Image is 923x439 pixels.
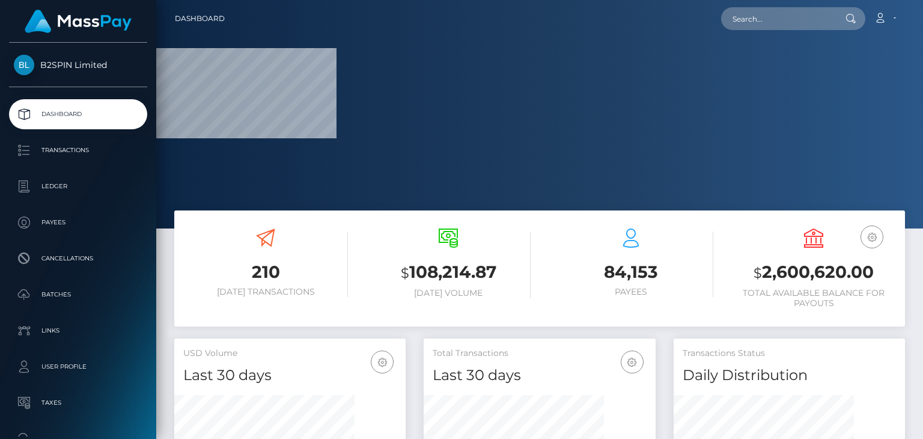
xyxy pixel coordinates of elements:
[14,322,142,340] p: Links
[721,7,834,30] input: Search...
[25,10,132,33] img: MassPay Logo
[731,288,896,309] h6: Total Available Balance for Payouts
[183,365,397,386] h4: Last 30 days
[9,244,147,274] a: Cancellations
[9,171,147,201] a: Ledger
[14,141,142,159] p: Transactions
[401,265,409,281] small: $
[175,6,225,31] a: Dashboard
[9,352,147,382] a: User Profile
[549,287,713,297] h6: Payees
[14,55,34,75] img: B2SPIN Limited
[683,365,896,386] h4: Daily Distribution
[183,287,348,297] h6: [DATE] Transactions
[366,288,531,298] h6: [DATE] Volume
[14,105,142,123] p: Dashboard
[9,60,147,70] span: B2SPIN Limited
[433,365,646,386] h4: Last 30 days
[14,250,142,268] p: Cancellations
[731,260,896,285] h3: 2,600,620.00
[9,135,147,165] a: Transactions
[754,265,762,281] small: $
[9,316,147,346] a: Links
[14,177,142,195] p: Ledger
[14,358,142,376] p: User Profile
[9,388,147,418] a: Taxes
[183,348,397,360] h5: USD Volume
[9,207,147,238] a: Payees
[549,260,713,284] h3: 84,153
[14,213,142,232] p: Payees
[9,280,147,310] a: Batches
[14,286,142,304] p: Batches
[14,394,142,412] p: Taxes
[366,260,531,285] h3: 108,214.87
[683,348,896,360] h5: Transactions Status
[9,99,147,129] a: Dashboard
[433,348,646,360] h5: Total Transactions
[183,260,348,284] h3: 210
